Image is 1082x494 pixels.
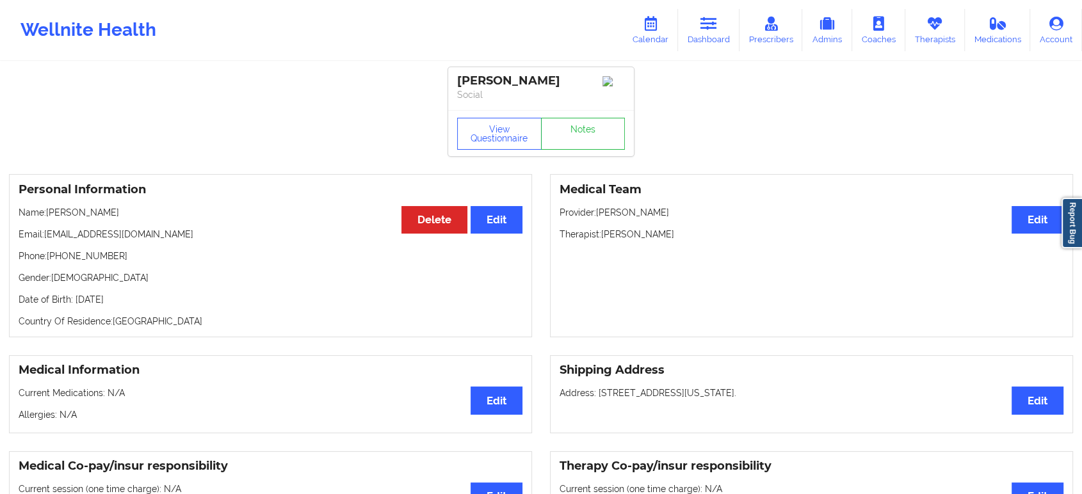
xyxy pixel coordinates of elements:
[623,9,678,51] a: Calendar
[560,459,1063,474] h3: Therapy Co-pay/insur responsibility
[457,88,625,101] p: Social
[802,9,852,51] a: Admins
[19,459,522,474] h3: Medical Co-pay/insur responsibility
[602,76,625,86] img: Image%2Fplaceholer-image.png
[1062,198,1082,248] a: Report Bug
[471,386,522,414] button: Edit
[19,206,522,219] p: Name: [PERSON_NAME]
[541,118,626,150] a: Notes
[739,9,803,51] a: Prescribers
[560,363,1063,378] h3: Shipping Address
[965,9,1031,51] a: Medications
[19,182,522,197] h3: Personal Information
[678,9,739,51] a: Dashboard
[560,386,1063,399] p: Address: [STREET_ADDRESS][US_STATE].
[1012,386,1063,414] button: Edit
[457,74,625,88] div: [PERSON_NAME]
[19,271,522,284] p: Gender: [DEMOGRAPHIC_DATA]
[19,228,522,241] p: Email: [EMAIL_ADDRESS][DOMAIN_NAME]
[19,250,522,262] p: Phone: [PHONE_NUMBER]
[905,9,965,51] a: Therapists
[19,293,522,306] p: Date of Birth: [DATE]
[560,182,1063,197] h3: Medical Team
[19,315,522,328] p: Country Of Residence: [GEOGRAPHIC_DATA]
[19,408,522,421] p: Allergies: N/A
[852,9,905,51] a: Coaches
[19,386,522,399] p: Current Medications: N/A
[19,363,522,378] h3: Medical Information
[1030,9,1082,51] a: Account
[560,228,1063,241] p: Therapist: [PERSON_NAME]
[471,206,522,234] button: Edit
[401,206,467,234] button: Delete
[457,118,542,150] button: View Questionnaire
[560,206,1063,219] p: Provider: [PERSON_NAME]
[1012,206,1063,234] button: Edit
